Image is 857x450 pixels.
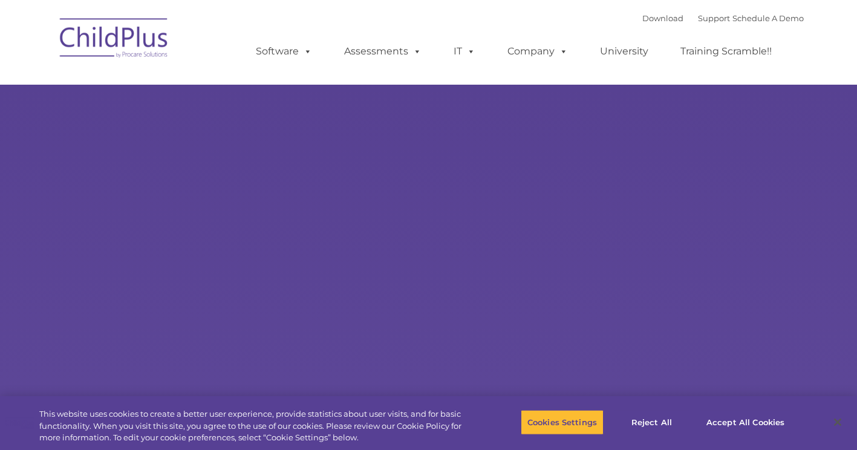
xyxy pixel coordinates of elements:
a: Download [642,13,683,23]
button: Accept All Cookies [700,409,791,435]
font: | [642,13,804,23]
a: Support [698,13,730,23]
a: Assessments [332,39,434,64]
button: Close [824,409,851,435]
a: Schedule A Demo [732,13,804,23]
div: This website uses cookies to create a better user experience, provide statistics about user visit... [39,408,471,444]
button: Cookies Settings [521,409,604,435]
a: Company [495,39,580,64]
a: Software [244,39,324,64]
img: ChildPlus by Procare Solutions [54,10,175,70]
a: IT [442,39,487,64]
button: Reject All [614,409,689,435]
a: University [588,39,660,64]
a: Training Scramble!! [668,39,784,64]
